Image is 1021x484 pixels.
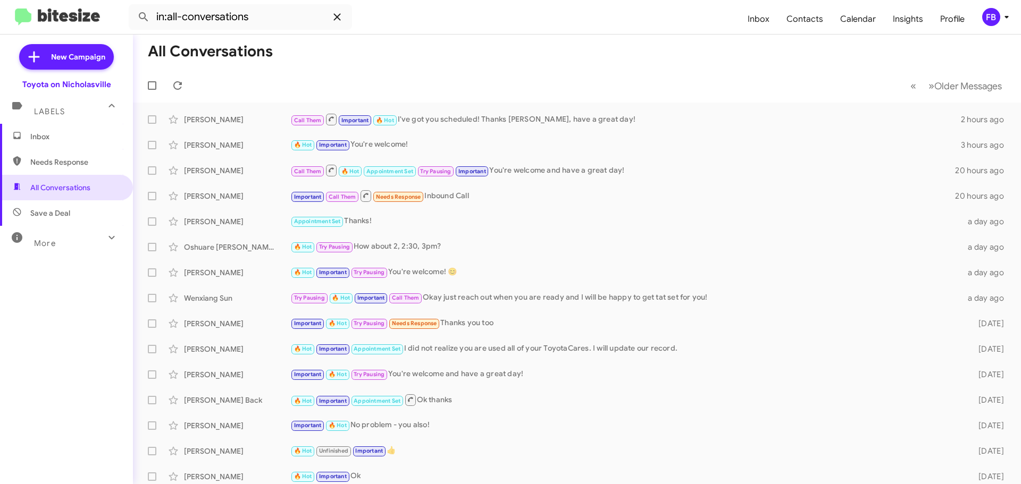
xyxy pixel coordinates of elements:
[290,445,961,457] div: 👍
[932,4,973,35] a: Profile
[961,242,1012,252] div: a day ago
[294,269,312,276] span: 🔥 Hot
[376,193,421,200] span: Needs Response
[973,8,1009,26] button: FB
[34,239,56,248] span: More
[319,397,347,404] span: Important
[961,318,1012,329] div: [DATE]
[184,191,290,201] div: [PERSON_NAME]
[905,75,1008,97] nav: Page navigation example
[778,4,832,35] a: Contacts
[294,422,322,429] span: Important
[184,242,290,252] div: Oshuare [PERSON_NAME]
[357,294,385,301] span: Important
[910,79,916,92] span: «
[184,216,290,227] div: [PERSON_NAME]
[955,191,1012,201] div: 20 hours ago
[184,267,290,278] div: [PERSON_NAME]
[739,4,778,35] a: Inbox
[354,345,400,352] span: Appointment Set
[319,243,350,250] span: Try Pausing
[319,447,348,454] span: Unfinished
[290,139,961,151] div: You're welcome!
[329,371,347,378] span: 🔥 Hot
[290,266,961,278] div: You're welcome! 😊
[294,141,312,148] span: 🔥 Hot
[184,114,290,125] div: [PERSON_NAME]
[354,397,400,404] span: Appointment Set
[329,422,347,429] span: 🔥 Hot
[354,371,384,378] span: Try Pausing
[961,420,1012,431] div: [DATE]
[961,395,1012,405] div: [DATE]
[19,44,114,70] a: New Campaign
[884,4,932,35] a: Insights
[294,397,312,404] span: 🔥 Hot
[184,369,290,380] div: [PERSON_NAME]
[376,117,394,124] span: 🔥 Hot
[329,193,356,200] span: Call Them
[290,189,955,202] div: Inbound Call
[34,107,65,116] span: Labels
[184,293,290,303] div: Wenxiang Sun
[184,420,290,431] div: [PERSON_NAME]
[184,395,290,405] div: [PERSON_NAME] Back
[290,368,961,380] div: You're welcome and have a great day!
[904,75,923,97] button: Previous
[294,168,322,175] span: Call Them
[392,320,437,327] span: Needs Response
[319,269,347,276] span: Important
[184,140,290,150] div: [PERSON_NAME]
[319,473,347,480] span: Important
[961,216,1012,227] div: a day ago
[294,345,312,352] span: 🔥 Hot
[961,369,1012,380] div: [DATE]
[294,193,322,200] span: Important
[420,168,451,175] span: Try Pausing
[290,470,961,482] div: Ok
[294,243,312,250] span: 🔥 Hot
[294,447,312,454] span: 🔥 Hot
[961,344,1012,354] div: [DATE]
[184,318,290,329] div: [PERSON_NAME]
[294,473,312,480] span: 🔥 Hot
[290,113,961,126] div: I've got you scheduled! Thanks [PERSON_NAME], have a great day!
[290,215,961,227] div: Thanks!
[30,182,90,193] span: All Conversations
[294,320,322,327] span: Important
[961,293,1012,303] div: a day ago
[355,447,383,454] span: Important
[961,140,1012,150] div: 3 hours ago
[148,43,273,60] h1: All Conversations
[354,269,384,276] span: Try Pausing
[184,446,290,456] div: [PERSON_NAME]
[832,4,884,35] a: Calendar
[30,157,121,167] span: Needs Response
[934,80,1002,92] span: Older Messages
[184,471,290,482] div: [PERSON_NAME]
[51,52,105,62] span: New Campaign
[961,267,1012,278] div: a day ago
[294,294,325,301] span: Try Pausing
[294,371,322,378] span: Important
[294,117,322,124] span: Call Them
[392,294,420,301] span: Call Them
[290,292,961,304] div: Okay just reach out when you are ready and I will be happy to get tat set for you!
[290,317,961,329] div: Thanks you too
[961,471,1012,482] div: [DATE]
[184,344,290,354] div: [PERSON_NAME]
[30,131,121,142] span: Inbox
[319,345,347,352] span: Important
[961,446,1012,456] div: [DATE]
[341,117,369,124] span: Important
[290,419,961,431] div: No problem - you also!
[290,241,961,253] div: How about 2, 2:30, 3pm?
[922,75,1008,97] button: Next
[955,165,1012,176] div: 20 hours ago
[294,218,341,225] span: Appointment Set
